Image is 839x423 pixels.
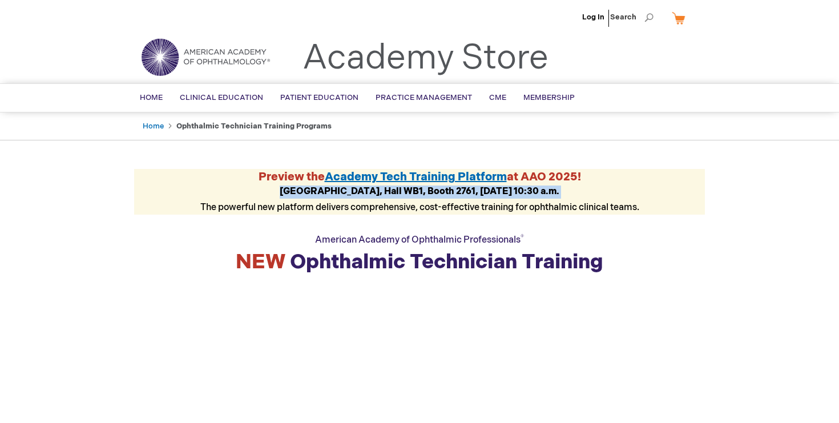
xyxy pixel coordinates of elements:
[302,38,548,79] a: Academy Store
[489,93,506,102] span: CME
[315,235,524,245] span: American Academy of Ophthalmic Professionals
[176,122,332,131] strong: Ophthalmic Technician Training Programs
[180,93,263,102] span: Clinical Education
[200,186,639,213] span: The powerful new platform delivers comprehensive, cost-effective training for ophthalmic clinical...
[582,13,604,22] a: Log In
[521,233,524,241] sup: ®
[523,93,575,102] span: Membership
[259,170,581,184] strong: Preview the at AAO 2025!
[325,170,507,184] a: Academy Tech Training Platform
[610,6,654,29] span: Search
[376,93,472,102] span: Practice Management
[236,250,603,275] strong: Ophthalmic Technician Training
[280,186,559,197] strong: [GEOGRAPHIC_DATA], Hall WB1, Booth 2761, [DATE] 10:30 a.m.
[143,122,164,131] a: Home
[280,93,358,102] span: Patient Education
[140,93,163,102] span: Home
[236,250,285,275] span: NEW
